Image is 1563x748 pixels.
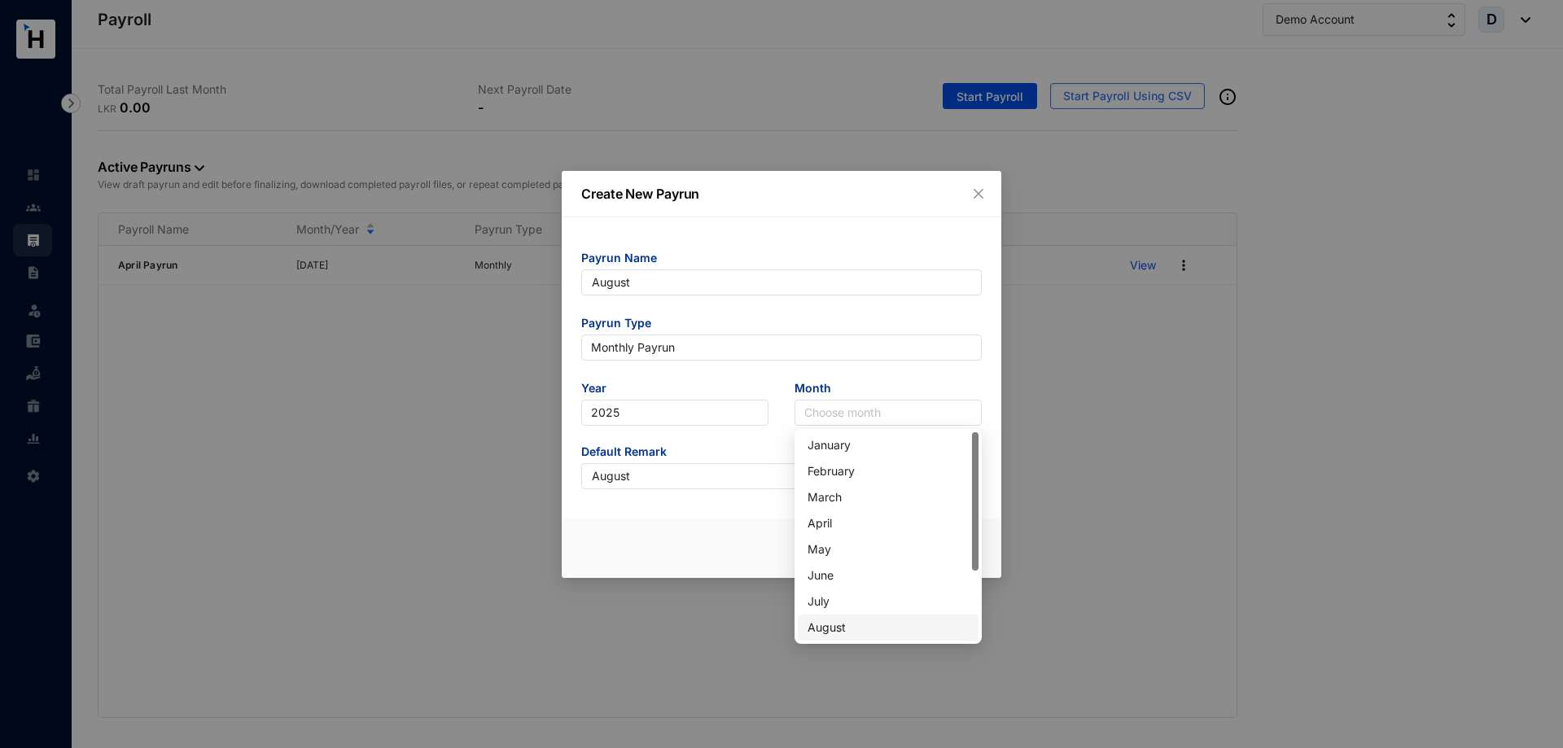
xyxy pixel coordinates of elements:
[808,619,969,636] div: August
[972,187,985,200] span: close
[798,458,979,484] div: February
[591,335,972,360] span: Monthly Payrun
[808,462,969,480] div: February
[798,536,979,562] div: May
[798,615,979,641] div: August
[798,484,979,510] div: March
[798,562,979,588] div: June
[798,432,979,458] div: January
[581,463,982,489] input: Eg: Salary November
[581,444,982,463] span: Default Remark
[581,315,982,335] span: Payrun Type
[808,488,969,506] div: March
[970,185,987,203] button: Close
[798,588,979,615] div: July
[581,250,982,269] span: Payrun Name
[581,184,982,203] p: Create New Payrun
[795,380,982,400] span: Month
[798,510,979,536] div: April
[581,269,982,295] input: Eg: November Payrun
[808,540,969,558] div: May
[808,593,969,610] div: July
[808,436,969,454] div: January
[591,400,759,425] span: 2025
[581,380,768,400] span: Year
[808,566,969,584] div: June
[808,514,969,532] div: April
